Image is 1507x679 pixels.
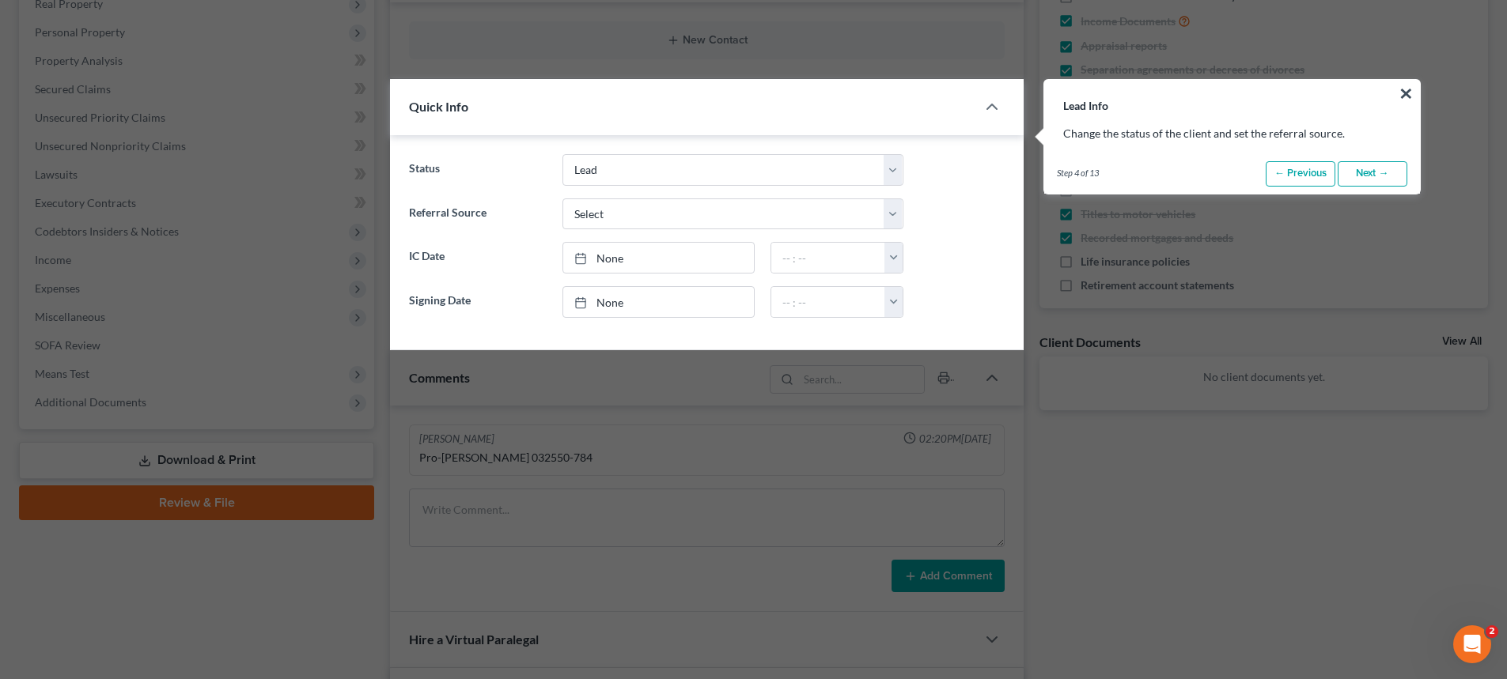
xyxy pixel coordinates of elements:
a: ← Previous [1266,161,1335,187]
button: × [1399,81,1414,106]
span: 2 [1486,625,1498,638]
input: -- : -- [771,243,885,273]
a: None [563,287,754,317]
h3: Lead Info [1044,80,1419,113]
a: Next → [1338,161,1407,187]
span: Quick Info [409,99,468,114]
label: IC Date [401,242,554,273]
p: Change the status of the client and set the referral source. [1063,126,1400,141]
a: None [563,243,754,273]
label: Status [401,154,554,186]
label: Signing Date [401,286,554,318]
input: -- : -- [771,287,885,317]
iframe: Intercom live chat [1453,625,1491,663]
label: Referral Source [401,198,554,230]
span: Step 4 of 13 [1057,167,1099,179]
